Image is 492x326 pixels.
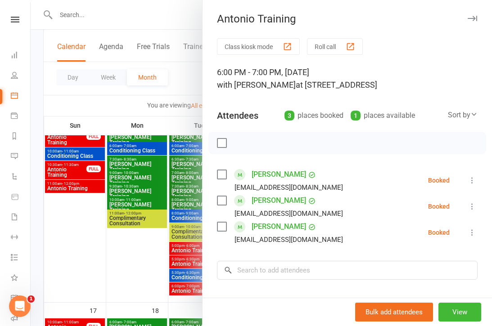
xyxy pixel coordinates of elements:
button: Bulk add attendees [355,303,433,322]
div: Antonio Training [203,13,492,25]
span: 1 [27,295,35,303]
input: Search to add attendees [217,261,478,280]
div: Booked [428,229,450,236]
a: Product Sales [11,188,31,208]
span: at [STREET_ADDRESS] [296,80,377,89]
div: 6:00 PM - 7:00 PM, [DATE] [217,66,478,91]
div: [EMAIL_ADDRESS][DOMAIN_NAME] [235,208,343,219]
iframe: Intercom live chat [9,295,31,317]
div: places booked [284,109,343,122]
div: 3 [284,111,294,121]
a: Payments [11,107,31,127]
a: General attendance kiosk mode [11,289,31,309]
a: People [11,66,31,86]
a: Reports [11,127,31,147]
button: Class kiosk mode [217,38,300,55]
div: Attendees [217,109,258,122]
div: places available [351,109,415,122]
div: Booked [428,177,450,183]
button: Roll call [307,38,363,55]
span: with [PERSON_NAME] [217,80,296,89]
div: [EMAIL_ADDRESS][DOMAIN_NAME] [235,234,343,246]
a: What's New [11,268,31,289]
button: View [438,303,481,322]
a: [PERSON_NAME] [252,167,306,182]
a: Dashboard [11,46,31,66]
div: 1 [351,111,361,121]
a: [PERSON_NAME] [252,219,306,234]
div: Booked [428,203,450,210]
a: [PERSON_NAME] [252,193,306,208]
div: Sort by [448,109,478,121]
div: [EMAIL_ADDRESS][DOMAIN_NAME] [235,182,343,193]
a: Calendar [11,86,31,107]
